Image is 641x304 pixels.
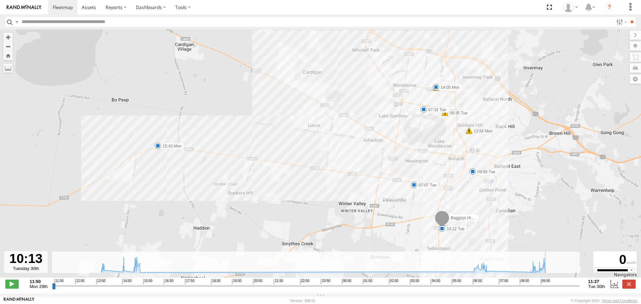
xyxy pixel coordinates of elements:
span: 06:50 [473,279,482,284]
span: 16:50 [164,279,173,284]
label: 14:05 Mon [436,84,462,90]
div: 0 [594,252,636,267]
div: Version: 308.01 [290,299,315,303]
button: Zoom Home [3,51,13,60]
label: 13:54 Mon [469,128,495,134]
span: 15:50 [143,279,153,284]
span: 23:50 [321,279,330,284]
span: 09:50 [541,279,550,284]
label: Map Settings [630,74,641,84]
img: rand-logo.svg [7,5,41,10]
span: Buggzys HiAce #2 [451,216,483,220]
label: 10:12 Tue [442,226,466,232]
label: Search Filter Options [614,17,628,27]
button: Zoom in [3,33,13,42]
span: 04:50 [431,279,440,284]
span: 11:50 [54,279,63,284]
span: 03:50 [410,279,419,284]
strong: 11:27 [588,279,605,284]
label: Search Query [14,17,19,27]
span: 05:50 [452,279,461,284]
span: 07:50 [499,279,508,284]
span: 21:50 [274,279,283,284]
label: 07:33 Tue [424,107,448,113]
a: Visit our Website [4,297,34,304]
div: © Copyright 2025 - [571,299,637,303]
span: 02:50 [389,279,398,284]
span: 12:50 [75,279,84,284]
label: 15:43 Mon [158,143,184,149]
span: 17:50 [185,279,194,284]
label: 07:07 Tue [414,182,438,188]
label: 13:59 Mon [436,85,462,91]
i: ? [604,2,615,13]
div: John Vu [561,2,580,12]
span: 13:50 [96,279,105,284]
span: 19:50 [232,279,241,284]
label: Measure [3,63,13,73]
label: Play/Stop [5,280,19,288]
span: Mon 29th Sep 2025 [30,284,48,289]
label: 09:35 Tue [445,110,469,116]
span: 18:50 [211,279,220,284]
span: 14:50 [122,279,132,284]
span: Tue 30th Sep 2025 [588,284,605,289]
span: 22:50 [300,279,309,284]
a: Terms and Conditions [602,299,637,303]
span: 01:50 [363,279,372,284]
button: Zoom out [3,42,13,51]
label: 09:59 Tue [473,169,497,175]
span: 08:50 [520,279,529,284]
span: 00:50 [342,279,351,284]
label: Close [622,280,636,288]
strong: 11:50 [30,279,48,284]
span: 20:50 [253,279,262,284]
